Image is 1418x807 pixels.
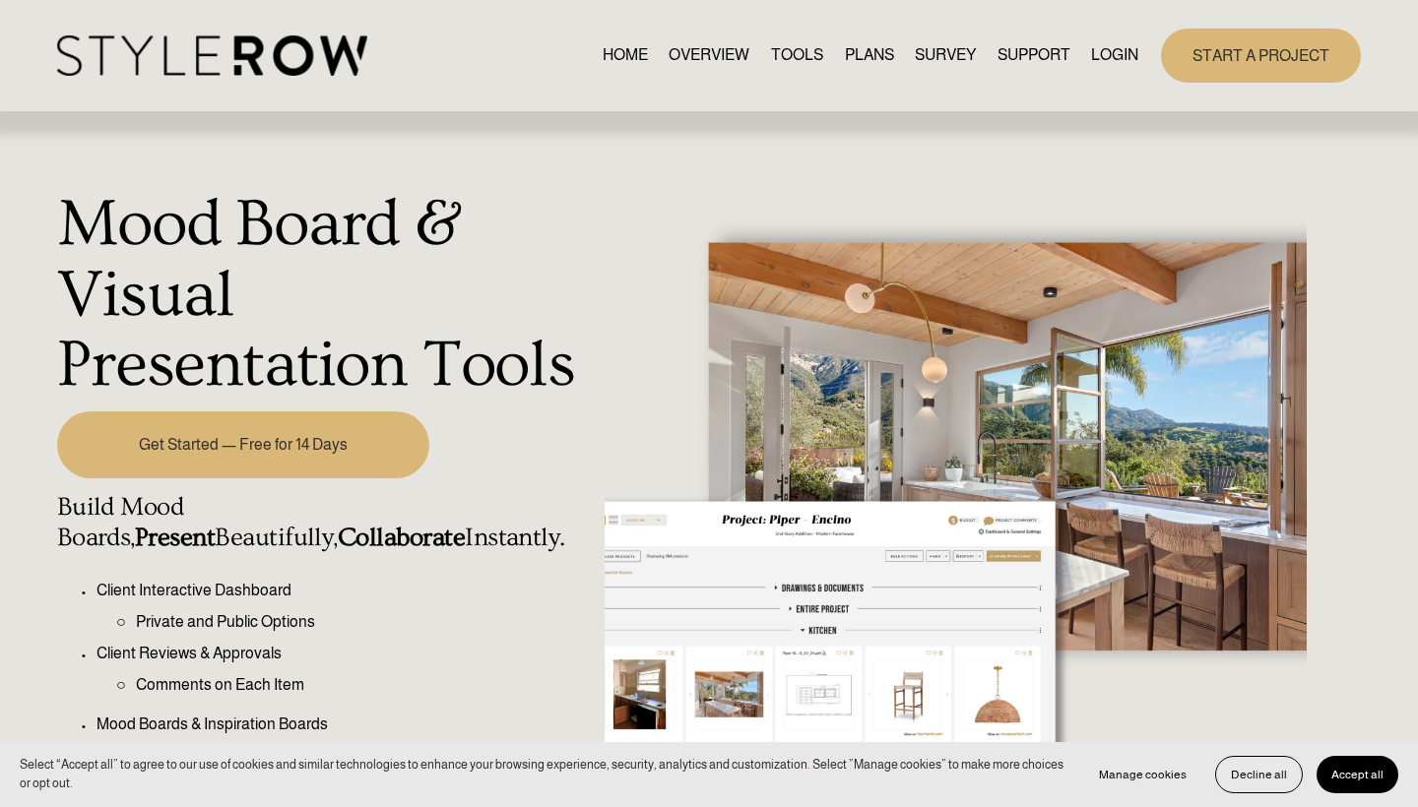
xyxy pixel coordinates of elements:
[1331,768,1384,781] span: Accept all
[97,713,595,736] p: Mood Boards & Inspiration Boards
[1317,756,1398,793] button: Accept all
[136,610,595,634] p: Private and Public Options
[669,42,749,69] a: OVERVIEW
[97,642,595,665] p: Client Reviews & Approvals
[998,43,1070,67] span: SUPPORT
[57,411,430,478] a: Get Started — Free for 14 Days
[57,35,367,76] img: StyleRow
[20,756,1064,793] p: Select “Accept all” to agree to our use of cookies and similar technologies to enhance your brows...
[57,492,595,553] h4: Build Mood Boards, Beautifully, Instantly.
[1099,768,1187,781] span: Manage cookies
[998,42,1070,69] a: folder dropdown
[136,673,595,697] p: Comments on Each Item
[1231,768,1287,781] span: Decline all
[845,42,894,69] a: PLANS
[915,42,976,69] a: SURVEY
[1161,29,1361,83] a: START A PROJECT
[1215,756,1303,793] button: Decline all
[603,42,648,69] a: HOME
[1084,756,1201,793] button: Manage cookies
[97,579,595,602] p: Client Interactive Dashboard
[57,189,595,401] h1: Mood Board & Visual Presentation Tools
[338,523,465,552] strong: Collaborate
[1091,42,1138,69] a: LOGIN
[771,42,823,69] a: TOOLS
[135,523,215,552] strong: Present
